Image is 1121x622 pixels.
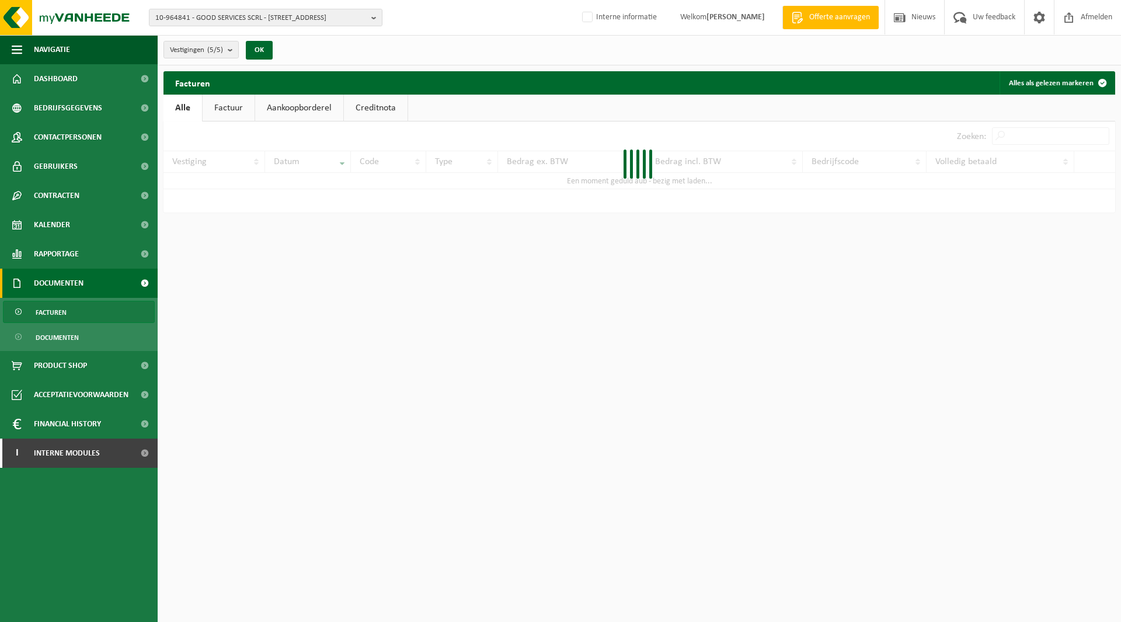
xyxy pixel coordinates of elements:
[34,64,78,93] span: Dashboard
[1000,71,1114,95] button: Alles als gelezen markeren
[782,6,879,29] a: Offerte aanvragen
[203,95,255,121] a: Factuur
[34,351,87,380] span: Product Shop
[34,380,128,409] span: Acceptatievoorwaarden
[34,35,70,64] span: Navigatie
[34,181,79,210] span: Contracten
[3,301,155,323] a: Facturen
[163,41,239,58] button: Vestigingen(5/5)
[344,95,408,121] a: Creditnota
[36,326,79,349] span: Documenten
[207,46,223,54] count: (5/5)
[34,123,102,152] span: Contactpersonen
[34,210,70,239] span: Kalender
[806,12,873,23] span: Offerte aanvragen
[12,439,22,468] span: I
[34,409,101,439] span: Financial History
[34,93,102,123] span: Bedrijfsgegevens
[246,41,273,60] button: OK
[170,41,223,59] span: Vestigingen
[163,95,202,121] a: Alle
[149,9,382,26] button: 10-964841 - GOOD SERVICES SCRL - [STREET_ADDRESS]
[34,269,83,298] span: Documenten
[34,152,78,181] span: Gebruikers
[36,301,67,324] span: Facturen
[155,9,367,27] span: 10-964841 - GOOD SERVICES SCRL - [STREET_ADDRESS]
[34,239,79,269] span: Rapportage
[34,439,100,468] span: Interne modules
[163,71,222,94] h2: Facturen
[580,9,657,26] label: Interne informatie
[3,326,155,348] a: Documenten
[706,13,765,22] strong: [PERSON_NAME]
[255,95,343,121] a: Aankoopborderel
